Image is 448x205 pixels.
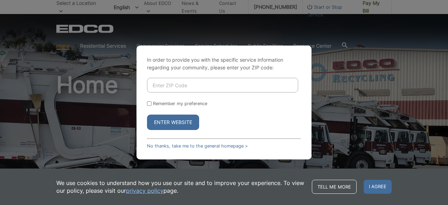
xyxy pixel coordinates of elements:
[364,180,392,194] span: I agree
[147,56,301,71] p: In order to provide you with the specific service information regarding your community, please en...
[147,78,298,93] input: Enter ZIP Code
[126,187,163,194] a: privacy policy
[147,143,248,149] a: No thanks, take me to the general homepage >
[312,180,357,194] a: Tell me more
[147,115,199,130] button: Enter Website
[153,101,207,106] label: Remember my preference
[56,179,305,194] p: We use cookies to understand how you use our site and to improve your experience. To view our pol...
